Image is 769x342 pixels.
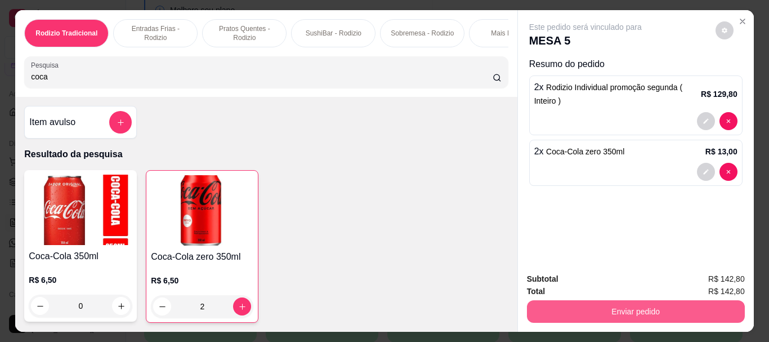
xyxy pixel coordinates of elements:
button: Enviar pedido [527,300,745,323]
p: MESA 5 [529,33,642,48]
p: R$ 6,50 [151,275,253,286]
p: Pratos Quentes - Rodizio [212,24,277,42]
p: R$ 129,80 [701,88,737,100]
p: Rodizio Tradicional [35,29,97,38]
label: Pesquisa [31,60,62,70]
span: Rodizio Individual promoção segunda ( Inteiro ) [534,83,682,105]
span: Coca-Cola zero 350ml [546,147,624,156]
button: decrease-product-quantity [719,163,737,181]
button: decrease-product-quantity [719,112,737,130]
strong: Subtotal [527,274,558,283]
p: R$ 6,50 [29,274,132,286]
img: product-image [151,175,253,246]
img: product-image [29,175,132,245]
h4: Item avulso [29,116,75,129]
button: decrease-product-quantity [716,21,734,39]
strong: Total [527,287,545,296]
p: SushiBar - Rodizio [306,29,361,38]
button: add-separate-item [109,111,132,134]
span: R$ 142,80 [708,285,745,297]
button: decrease-product-quantity [697,112,715,130]
span: R$ 142,80 [708,273,745,285]
p: Resumo do pedido [529,57,743,71]
p: Este pedido será vinculado para [529,21,642,33]
h4: Coca-Cola 350ml [29,250,132,263]
p: Resultado da pesquisa [24,148,508,161]
p: 2 x [534,81,701,108]
button: Close [734,12,752,30]
p: Sobremesa - Rodizio [391,29,454,38]
p: Mais Pedidos [491,29,531,38]
h4: Coca-Cola zero 350ml [151,250,253,264]
p: Entradas Frias - Rodizio [123,24,188,42]
button: decrease-product-quantity [697,163,715,181]
p: 2 x [534,145,625,158]
p: R$ 13,00 [705,146,737,157]
input: Pesquisa [31,71,493,82]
